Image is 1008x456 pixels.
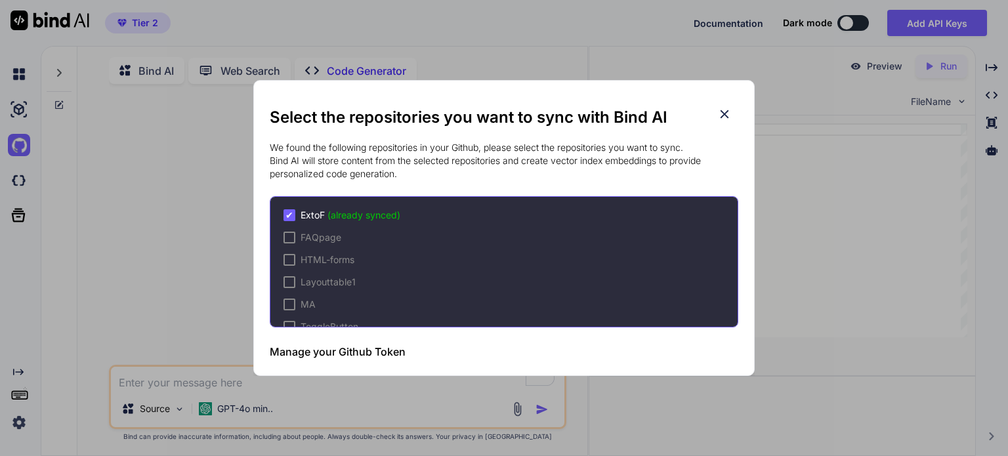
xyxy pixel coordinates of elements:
span: MA [301,298,316,311]
span: HTML-forms [301,253,354,266]
span: (already synced) [327,209,400,220]
span: FAQpage [301,231,341,244]
p: We found the following repositories in your Github, please select the repositories you want to sy... [270,141,738,180]
span: ToggleButton [301,320,358,333]
span: ExtoF [301,209,400,222]
span: Layouttable1 [301,276,356,289]
h2: Select the repositories you want to sync with Bind AI [270,107,738,128]
h3: Manage your Github Token [270,344,406,360]
span: ✔ [285,209,293,222]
